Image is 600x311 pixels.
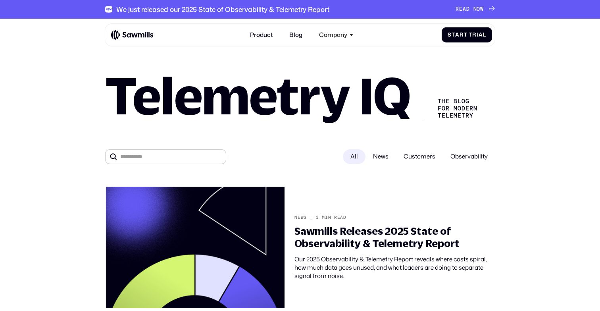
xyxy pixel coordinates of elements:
a: StartTrial [442,27,492,43]
span: N [473,6,477,12]
div: News [294,215,307,220]
div: Sawmills Releases 2025 State of Observability & Telemetry Report [294,225,495,249]
div: The Blog for Modern telemetry [424,76,484,119]
span: a [455,32,460,38]
span: Customers [396,149,443,164]
div: Company [315,27,358,43]
div: 3 [316,215,319,220]
div: We just released our 2025 State of Observability & Telemetry Report [116,5,329,13]
span: T [469,32,473,38]
span: t [464,32,467,38]
span: S [448,32,452,38]
div: All [343,149,365,164]
span: O [477,6,480,12]
div: _ [310,215,313,220]
div: min read [322,215,346,220]
span: i [477,32,479,38]
span: W [480,6,484,12]
span: Observability [443,149,495,164]
h1: Telemetry IQ [105,71,411,119]
span: t [452,32,455,38]
span: R [456,6,459,12]
span: News [365,149,396,164]
div: Company [319,31,347,39]
a: READNOW [456,6,495,12]
span: l [483,32,486,38]
a: Product [246,27,278,43]
span: a [479,32,483,38]
a: Blog [285,27,307,43]
span: A [463,6,466,12]
div: Our 2025 Observability & Telemetry Report reveals where costs spiral, how much data goes unused, ... [294,255,495,280]
form: All [105,149,495,164]
span: r [472,32,477,38]
span: D [466,6,470,12]
span: E [459,6,463,12]
span: r [460,32,464,38]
